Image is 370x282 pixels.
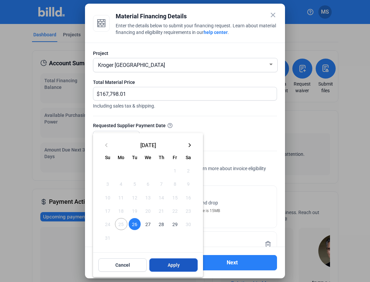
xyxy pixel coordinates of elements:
mat-icon: keyboard_arrow_right [186,141,194,149]
button: August 15, 2025 [168,191,181,204]
span: 7 [155,178,167,190]
span: 27 [142,218,154,230]
button: August 13, 2025 [141,191,155,204]
button: August 19, 2025 [128,204,141,217]
button: August 10, 2025 [101,191,114,204]
span: Mo [118,155,124,160]
button: August 16, 2025 [182,191,195,204]
td: AUG [101,164,168,177]
button: August 24, 2025 [101,217,114,231]
span: 24 [102,218,114,230]
span: 20 [142,205,154,217]
button: August 6, 2025 [141,177,155,190]
span: [DATE] [113,142,183,147]
button: August 17, 2025 [101,204,114,217]
button: August 21, 2025 [155,204,168,217]
button: August 7, 2025 [155,177,168,190]
span: We [145,155,151,160]
span: 3 [102,178,114,190]
span: Fr [173,155,177,160]
button: August 30, 2025 [182,217,195,231]
span: 10 [102,191,114,203]
span: 26 [129,218,141,230]
span: 2 [182,164,194,176]
button: August 2, 2025 [182,164,195,177]
button: August 12, 2025 [128,191,141,204]
button: August 27, 2025 [141,217,155,231]
button: August 20, 2025 [141,204,155,217]
span: 29 [169,218,181,230]
span: 4 [115,178,127,190]
span: 22 [169,205,181,217]
button: August 18, 2025 [114,204,128,217]
span: 16 [182,191,194,203]
span: 25 [115,218,127,230]
mat-icon: keyboard_arrow_left [102,141,110,149]
button: August 22, 2025 [168,204,181,217]
span: 28 [155,218,167,230]
span: 11 [115,191,127,203]
button: August 1, 2025 [168,164,181,177]
span: 13 [142,191,154,203]
button: August 11, 2025 [114,191,128,204]
span: Cancel [115,262,130,268]
span: 9 [182,178,194,190]
span: Th [159,155,164,160]
button: August 29, 2025 [168,217,181,231]
span: 23 [182,205,194,217]
button: August 28, 2025 [155,217,168,231]
button: August 23, 2025 [182,204,195,217]
button: August 25, 2025 [114,217,128,231]
span: 31 [102,231,114,243]
span: 14 [155,191,167,203]
button: August 8, 2025 [168,177,181,190]
button: August 26, 2025 [128,217,141,231]
button: Apply [149,258,198,272]
span: 8 [169,178,181,190]
span: 21 [155,205,167,217]
span: 6 [142,178,154,190]
span: 1 [169,164,181,176]
button: August 31, 2025 [101,231,114,244]
button: August 5, 2025 [128,177,141,190]
span: 15 [169,191,181,203]
span: 19 [129,205,141,217]
button: August 14, 2025 [155,191,168,204]
span: Su [105,155,110,160]
button: August 9, 2025 [182,177,195,190]
span: 30 [182,218,194,230]
span: 5 [129,178,141,190]
button: Cancel [98,258,147,272]
span: Sa [186,155,191,160]
span: 17 [102,205,114,217]
button: August 4, 2025 [114,177,128,190]
span: 18 [115,205,127,217]
button: August 3, 2025 [101,177,114,190]
span: 12 [129,191,141,203]
span: Tu [132,155,137,160]
span: Apply [168,262,180,268]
